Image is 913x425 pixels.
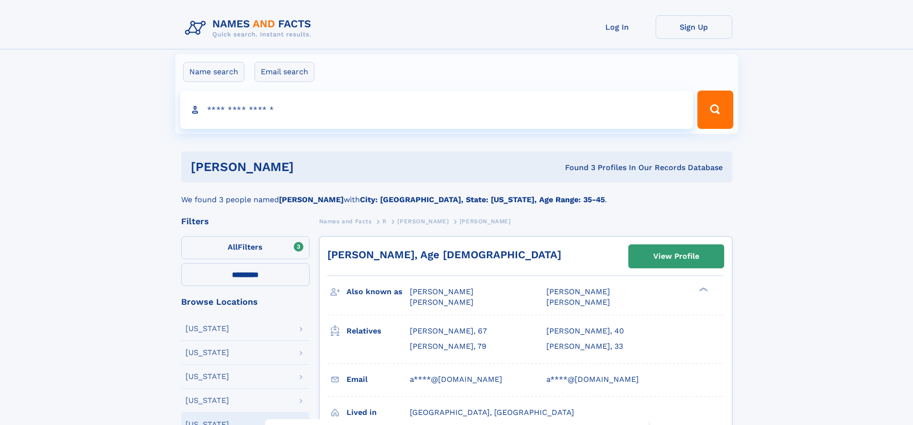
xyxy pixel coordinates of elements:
label: Filters [181,236,310,259]
a: View Profile [629,245,724,268]
div: Found 3 Profiles In Our Records Database [429,162,723,173]
b: City: [GEOGRAPHIC_DATA], State: [US_STATE], Age Range: 35-45 [360,195,605,204]
h3: Relatives [347,323,410,339]
span: [PERSON_NAME] [460,218,511,225]
a: R [382,215,387,227]
label: Email search [254,62,314,82]
b: [PERSON_NAME] [279,195,344,204]
div: ❯ [697,287,708,293]
div: [US_STATE] [185,325,229,333]
a: [PERSON_NAME], 40 [546,326,624,336]
div: Filters [181,217,310,226]
span: [PERSON_NAME] [410,298,474,307]
img: Logo Names and Facts [181,15,319,41]
a: Log In [579,15,656,39]
input: search input [180,91,693,129]
a: Sign Up [656,15,732,39]
a: [PERSON_NAME], 79 [410,341,486,352]
a: [PERSON_NAME] [397,215,449,227]
div: [US_STATE] [185,349,229,356]
a: [PERSON_NAME], 33 [546,341,623,352]
span: [PERSON_NAME] [546,298,610,307]
a: [PERSON_NAME], Age [DEMOGRAPHIC_DATA] [327,249,561,261]
span: R [382,218,387,225]
span: All [228,242,238,252]
div: Browse Locations [181,298,310,306]
a: Names and Facts [319,215,372,227]
span: [PERSON_NAME] [410,287,474,296]
span: [GEOGRAPHIC_DATA], [GEOGRAPHIC_DATA] [410,408,574,417]
div: [US_STATE] [185,397,229,404]
span: [PERSON_NAME] [397,218,449,225]
div: We found 3 people named with . [181,183,732,206]
h3: Also known as [347,284,410,300]
button: Search Button [697,91,733,129]
h3: Lived in [347,404,410,421]
div: [US_STATE] [185,373,229,380]
a: [PERSON_NAME], 67 [410,326,487,336]
span: [PERSON_NAME] [546,287,610,296]
label: Name search [183,62,244,82]
h1: [PERSON_NAME] [191,161,429,173]
h3: Email [347,371,410,388]
div: View Profile [653,245,699,267]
